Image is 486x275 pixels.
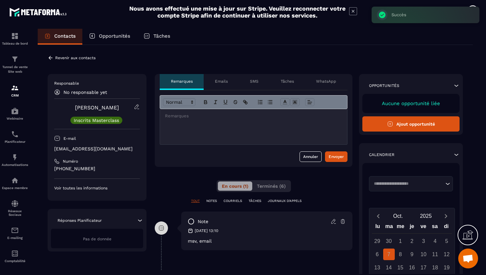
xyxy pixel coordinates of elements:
[458,249,478,268] div: Ouvrir le chat
[395,249,406,260] div: 8
[58,218,102,223] p: Réponses Planificateur
[11,84,19,92] img: formation
[406,235,418,247] div: 2
[55,56,96,60] p: Revenir aux contacts
[372,262,383,273] div: 13
[11,177,19,184] img: automations
[372,212,384,220] button: Previous month
[54,185,140,191] p: Voir toutes les informations
[11,200,19,208] img: social-network
[2,79,28,102] a: formationformationCRM
[82,29,137,45] a: Opportunités
[440,222,452,233] div: di
[362,116,460,132] button: Ajout opportunité
[253,181,290,191] button: Terminés (6)
[2,172,28,195] a: automationsautomationsEspace membre
[383,235,395,247] div: 30
[429,222,441,233] div: sa
[372,249,383,260] div: 6
[188,238,346,244] p: msv, email
[384,210,412,222] button: Open months overlay
[440,212,452,220] button: Next month
[418,235,429,247] div: 3
[191,199,200,203] p: TOUT
[2,186,28,190] p: Espace membre
[418,249,429,260] div: 10
[38,29,82,45] a: Contacts
[63,136,76,141] p: E-mail
[406,249,418,260] div: 9
[2,148,28,172] a: automationsautomationsAutomatisations
[2,50,28,79] a: formationformationTunnel de vente Site web
[195,228,218,233] p: [DATE] 13:10
[316,79,336,84] p: WhatsApp
[429,235,441,247] div: 4
[418,222,429,233] div: ve
[2,42,28,45] p: Tableau de bord
[406,222,418,233] div: je
[372,235,383,247] div: 29
[222,183,248,189] span: En cours (1)
[281,79,294,84] p: Tâches
[11,250,19,257] img: accountant
[11,130,19,138] img: scheduler
[83,237,111,241] span: Pas de donnée
[2,65,28,74] p: Tunnel de vente Site web
[223,199,242,203] p: COURRIELS
[441,249,453,260] div: 12
[325,151,347,162] button: Envoyer
[2,163,28,167] p: Automatisations
[2,94,28,97] p: CRM
[2,102,28,125] a: automationsautomationsWebinaire
[74,118,119,123] p: Inscrits Masterclass
[406,262,418,273] div: 16
[218,181,252,191] button: En cours (1)
[2,27,28,50] a: formationformationTableau de bord
[63,90,107,95] p: No responsable yet
[395,222,406,233] div: me
[2,209,28,216] p: Réseaux Sociaux
[11,107,19,115] img: automations
[206,199,217,203] p: NOTES
[441,262,453,273] div: 19
[2,245,28,268] a: accountantaccountantComptabilité
[369,152,394,157] p: Calendrier
[249,199,261,203] p: TÂCHES
[369,100,453,106] p: Aucune opportunité liée
[2,236,28,240] p: E-mailing
[2,195,28,221] a: social-networksocial-networkRéseaux Sociaux
[268,199,302,203] p: JOURNAUX D'APPELS
[418,262,429,273] div: 17
[11,153,19,161] img: automations
[395,262,406,273] div: 15
[153,33,170,39] p: Tâches
[369,176,453,191] div: Search for option
[2,125,28,148] a: schedulerschedulerPlanificateur
[2,221,28,245] a: emailemailE-mailing
[441,235,453,247] div: 5
[383,249,395,260] div: 7
[369,83,399,88] p: Opportunités
[198,218,208,225] p: note
[372,222,384,233] div: lu
[54,81,140,86] p: Responsable
[54,166,140,172] p: [PHONE_NUMBER]
[412,210,440,222] button: Open years overlay
[215,79,228,84] p: Emails
[11,226,19,234] img: email
[250,79,259,84] p: SMS
[54,146,140,152] p: [EMAIL_ADDRESS][DOMAIN_NAME]
[2,117,28,120] p: Webinaire
[429,262,441,273] div: 18
[99,33,130,39] p: Opportunités
[2,140,28,143] p: Planificateur
[372,180,444,187] input: Search for option
[129,5,346,19] h2: Nous avons effectué une mise à jour sur Stripe. Veuillez reconnecter votre compte Stripe afin de ...
[75,104,119,111] a: [PERSON_NAME]
[11,32,19,40] img: formation
[54,33,76,39] p: Contacts
[2,259,28,263] p: Comptabilité
[11,55,19,63] img: formation
[429,249,441,260] div: 11
[395,235,406,247] div: 1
